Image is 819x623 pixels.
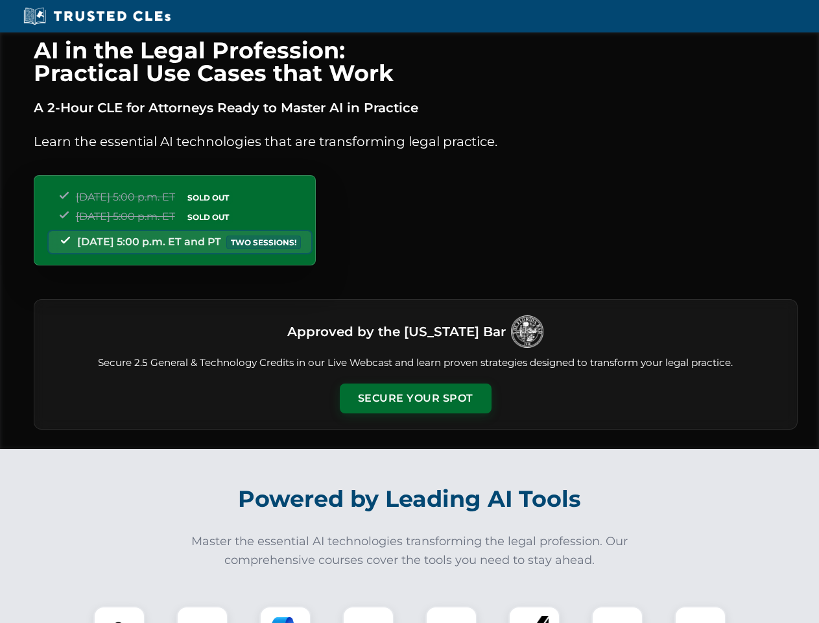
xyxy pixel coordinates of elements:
h2: Powered by Leading AI Tools [51,476,769,522]
p: Secure 2.5 General & Technology Credits in our Live Webcast and learn proven strategies designed ... [50,356,781,371]
span: [DATE] 5:00 p.m. ET [76,191,175,203]
h1: AI in the Legal Profession: Practical Use Cases that Work [34,39,798,84]
button: Secure Your Spot [340,384,492,413]
span: SOLD OUT [183,191,233,204]
p: Master the essential AI technologies transforming the legal profession. Our comprehensive courses... [183,532,637,570]
p: Learn the essential AI technologies that are transforming legal practice. [34,131,798,152]
h3: Approved by the [US_STATE] Bar [287,320,506,343]
p: A 2-Hour CLE for Attorneys Ready to Master AI in Practice [34,97,798,118]
img: Logo [511,315,543,348]
span: [DATE] 5:00 p.m. ET [76,210,175,223]
span: SOLD OUT [183,210,233,224]
img: Trusted CLEs [19,6,174,26]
